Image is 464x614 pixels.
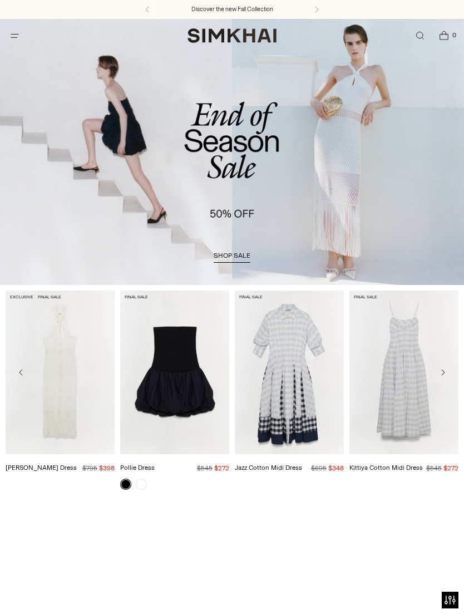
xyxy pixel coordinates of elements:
a: Jazz Cotton Midi Dress [235,464,302,471]
span: 0 [450,30,460,40]
s: $545 [197,464,213,472]
a: Jazz Cotton Midi Dress [235,291,344,454]
a: Pollie Dress [120,464,155,471]
s: $545 [426,464,442,472]
button: Move to previous carousel slide [11,362,31,382]
a: shop sale [214,252,250,263]
s: $695 [311,464,327,472]
span: $348 [328,464,344,472]
a: Pollie Dress [120,291,229,454]
a: Kittiya Cotton Midi Dress [349,464,423,471]
a: Open search modal [408,24,431,47]
a: Discover the new Fall Collection [191,5,273,14]
s: $795 [82,464,97,472]
a: Open cart modal [432,24,455,47]
button: Move to next carousel slide [433,362,453,382]
span: shop sale [214,252,250,259]
a: Kittiya Cotton Midi Dress [349,291,458,454]
a: Sanchez Dress [6,291,115,454]
a: SIMKHAI [187,28,277,44]
span: $272 [214,464,229,472]
span: $272 [443,464,458,472]
a: [PERSON_NAME] Dress [6,464,77,471]
button: Open menu modal [3,24,26,47]
span: $398 [99,464,115,472]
